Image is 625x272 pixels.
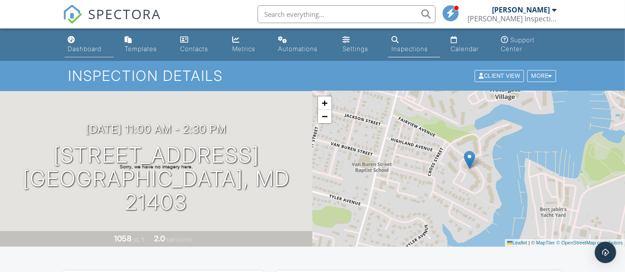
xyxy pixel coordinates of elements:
[501,36,535,52] div: Support Center
[474,72,526,79] a: Client View
[322,111,327,122] span: −
[343,45,368,52] div: Settings
[229,32,268,57] a: Metrics
[388,32,440,57] a: Inspections
[318,110,331,123] a: Zoom out
[232,45,255,52] div: Metrics
[180,45,208,52] div: Contacts
[63,4,82,24] img: The Best Home Inspection Software - Spectora
[507,240,527,245] a: Leaflet
[65,32,114,57] a: Dashboard
[556,240,623,245] a: © OpenStreetMap contributors
[114,234,132,243] div: 1058
[339,32,381,57] a: Settings
[391,45,428,52] div: Inspections
[68,68,556,84] h1: Inspection Details
[528,240,530,245] span: |
[63,12,161,31] a: SPECTORA
[89,4,161,23] span: SPECTORA
[475,70,524,82] div: Client View
[464,151,475,169] img: Marker
[527,70,556,82] div: More
[278,45,318,52] div: Automations
[531,240,555,245] a: © MapTiler
[14,144,298,214] h1: [STREET_ADDRESS] [GEOGRAPHIC_DATA], MD 21403
[154,234,165,243] div: 2.0
[86,123,226,135] h3: [DATE] 11:00 am - 2:30 pm
[121,32,169,57] a: Templates
[166,236,192,243] span: bathrooms
[492,5,550,14] div: [PERSON_NAME]
[322,97,327,108] span: +
[468,14,557,23] div: Melton Inspection Services
[451,45,479,52] div: Calendar
[125,45,157,52] div: Templates
[318,96,331,110] a: Zoom in
[275,32,332,57] a: Automations (Basic)
[447,32,490,57] a: Calendar
[68,45,102,52] div: Dashboard
[497,32,560,57] a: Support Center
[258,5,435,23] input: Search everything...
[595,242,616,263] div: Open Intercom Messenger
[133,236,145,243] span: sq. ft.
[177,32,222,57] a: Contacts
